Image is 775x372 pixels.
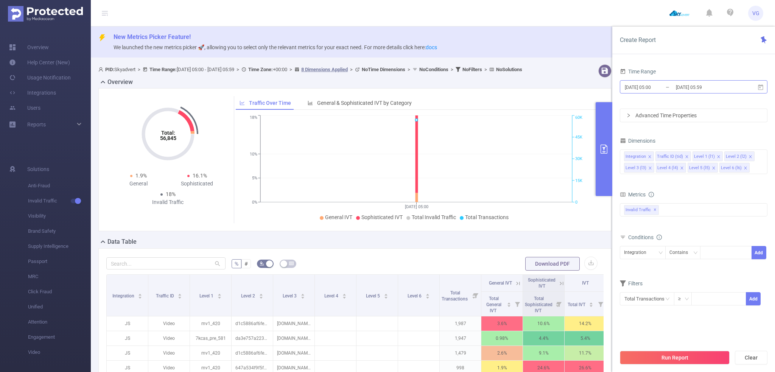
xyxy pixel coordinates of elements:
[589,304,593,306] i: icon: caret-down
[107,78,133,87] h2: Overview
[678,293,686,305] div: ≥
[114,44,437,50] span: We launched the new metrics picker 🚀, allowing you to select only the relevant metrics for your e...
[575,135,582,140] tspan: 45K
[575,157,582,162] tspan: 30K
[325,214,352,220] span: General IVT
[283,293,298,299] span: Level 3
[470,275,481,316] i: Filter menu
[628,234,662,240] span: Conditions
[362,67,405,72] b: No Time Dimensions
[568,302,587,307] span: Total IVT
[657,163,678,173] div: Level 4 (l4)
[135,173,147,179] span: 1.9%
[688,163,718,173] li: Level 5 (l5)
[582,280,589,286] span: IVT
[28,239,91,254] span: Supply Intelligence
[595,292,606,316] i: Filter menu
[752,6,759,21] span: VG
[138,293,142,297] div: Sort
[384,293,388,295] i: icon: caret-up
[425,293,430,297] div: Sort
[9,70,71,85] a: Usage Notification
[486,296,501,313] span: Total General IVT
[324,293,339,299] span: Level 4
[746,292,761,305] button: Add
[9,85,56,100] a: Integrations
[9,55,70,70] a: Help Center (New)
[669,246,693,259] div: Contains
[301,67,348,72] u: 8 Dimensions Applied
[523,316,564,331] p: 10.6%
[481,331,523,346] p: 0.98%
[28,314,91,330] span: Attention
[232,316,273,331] p: d1c5886af6fe86faf2d8ea9de1241899
[693,251,698,256] i: icon: down
[361,214,403,220] span: Sophisticated IVT
[384,296,388,298] i: icon: caret-down
[554,292,564,316] i: Filter menu
[138,296,142,298] i: icon: caret-down
[138,293,142,295] i: icon: caret-up
[342,296,346,298] i: icon: caret-down
[248,67,273,72] b: Time Zone:
[28,284,91,299] span: Click Fraud
[419,67,448,72] b: No Conditions
[28,209,91,224] span: Visibility
[465,214,509,220] span: Total Transactions
[28,299,91,314] span: Unified
[507,304,511,306] i: icon: caret-down
[300,293,305,297] div: Sort
[190,331,231,346] p: 7kcas_pre_581
[107,237,137,246] h2: Data Table
[448,67,456,72] span: >
[252,200,257,205] tspan: 0%
[148,331,190,346] p: Video
[259,293,263,295] i: icon: caret-up
[109,180,168,188] div: General
[657,235,662,240] i: icon: info-circle
[98,67,522,72] span: Skyadvert [DATE] 05:00 - [DATE] 05:59 +00:00
[114,33,191,40] span: New Metrics Picker Feature!
[107,346,148,360] p: JS
[655,151,691,161] li: Traffic ID (tid)
[28,254,91,269] span: Passport
[98,34,106,42] i: icon: thunderbolt
[384,293,388,297] div: Sort
[624,246,652,259] div: Integration
[482,67,489,72] span: >
[240,100,245,106] i: icon: line-chart
[689,163,710,173] div: Level 5 (l5)
[624,82,685,92] input: Start date
[259,296,263,298] i: icon: caret-down
[177,293,182,297] div: Sort
[528,277,556,289] span: Sophisticated IVT
[178,293,182,295] i: icon: caret-up
[426,44,437,50] a: docs
[161,130,175,136] tspan: Total:
[626,152,646,162] div: Integration
[440,346,481,360] p: 1,479
[149,67,177,72] b: Time Range:
[232,331,273,346] p: da3e757a223582c0f95a6af144361321
[712,166,716,171] i: icon: close
[719,163,750,173] li: Level 6 (l6)
[28,224,91,239] span: Brand Safety
[28,345,91,360] span: Video
[425,296,430,298] i: icon: caret-down
[234,67,241,72] span: >
[717,155,721,159] i: icon: close
[408,293,423,299] span: Level 6
[575,200,577,205] tspan: 0
[680,166,684,171] i: icon: close
[252,176,257,181] tspan: 5%
[442,290,469,302] span: Total Transactions
[589,301,593,306] div: Sort
[481,346,523,360] p: 2.6%
[166,191,176,197] span: 18%
[620,138,655,144] span: Dimensions
[648,166,652,171] i: icon: close
[199,293,215,299] span: Level 1
[649,192,654,197] i: icon: info-circle
[105,67,114,72] b: PID:
[565,316,606,331] p: 14.2%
